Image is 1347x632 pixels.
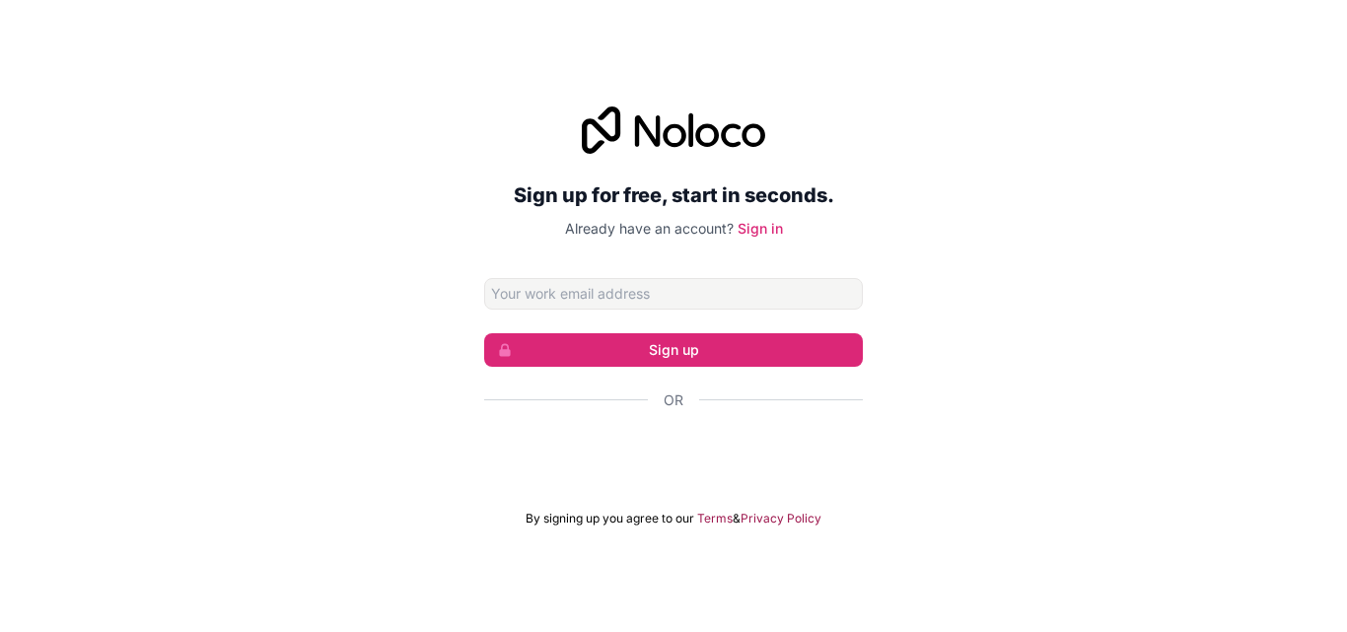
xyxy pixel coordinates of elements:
[738,220,783,237] a: Sign in
[741,511,821,527] a: Privacy Policy
[664,390,683,410] span: Or
[526,511,694,527] span: By signing up you agree to our
[484,177,863,213] h2: Sign up for free, start in seconds.
[484,333,863,367] button: Sign up
[565,220,734,237] span: Already have an account?
[697,511,733,527] a: Terms
[484,278,863,310] input: Email address
[733,511,741,527] span: &
[474,432,873,475] iframe: Botão "Fazer login com o Google"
